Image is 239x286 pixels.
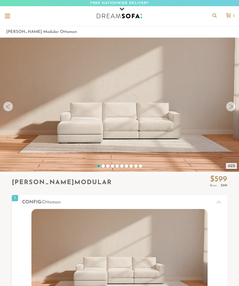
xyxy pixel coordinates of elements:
div: $ [221,183,227,188]
span: 599 [214,175,227,183]
span: Ottoman [42,200,61,205]
span: Modular [74,175,112,190]
img: DreamSofa - Inspired By Life, Designed By You [91,6,148,26]
a: 1 [223,13,237,19]
div: Size [226,163,237,169]
span: 1 [12,195,18,201]
span: 1 [232,14,234,18]
span: 898 [223,184,227,187]
h2: Config: [22,199,227,206]
div: Retail [210,183,217,188]
li: [PERSON_NAME] Modular Ottoman [6,28,77,36]
h2: [PERSON_NAME] [12,175,112,190]
div: $ [210,175,227,183]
